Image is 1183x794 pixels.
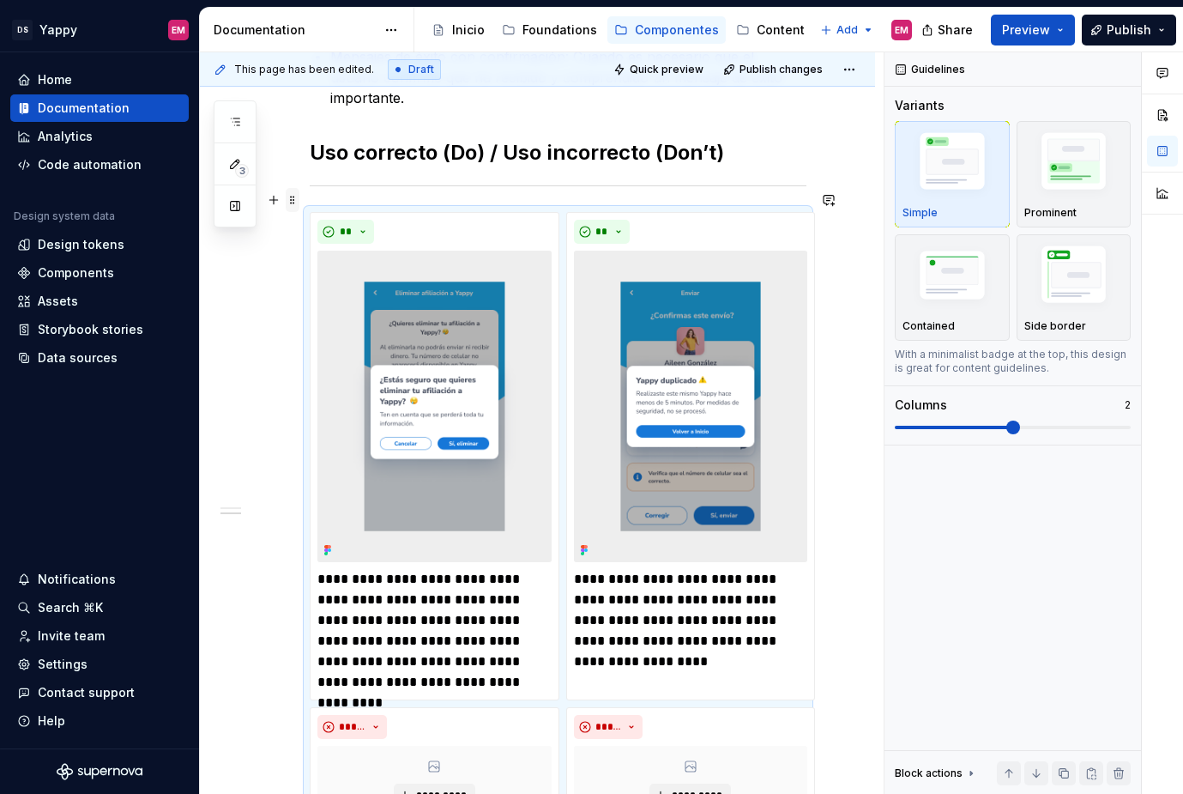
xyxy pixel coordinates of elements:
div: Columns [895,397,947,414]
button: Search ⌘K [10,594,189,621]
button: Publish [1082,15,1176,45]
span: This page has been edited. [234,63,374,76]
div: Variants [895,97,945,114]
img: placeholder [1024,240,1124,315]
div: Inicio [452,21,485,39]
img: placeholder [902,127,1002,202]
a: Components [10,259,189,287]
span: Add [836,23,858,37]
div: EM [172,23,185,37]
p: Prominent [1024,206,1077,220]
button: Quick preview [608,58,711,82]
div: Code automation [38,156,142,173]
a: Foundations [495,16,604,44]
a: Analytics [10,123,189,150]
a: Data sources [10,344,189,372]
div: Search ⌘K [38,599,103,616]
span: Preview [1002,21,1050,39]
p: 2 [1125,398,1131,412]
div: Assets [38,293,78,310]
a: Invite team [10,622,189,650]
button: placeholderProminent [1017,121,1132,227]
div: Storybook stories [38,321,143,338]
div: Documentation [214,21,376,39]
img: bc93142e-f818-492e-b06e-4ece31dc7fe8.png [574,251,808,562]
div: Block actions [895,761,978,785]
div: Content [757,21,805,39]
a: Design tokens [10,231,189,258]
button: Notifications [10,566,189,593]
div: Block actions [895,767,963,780]
div: Design tokens [38,236,124,253]
div: Help [38,712,65,730]
div: Page tree [425,13,812,47]
div: Notifications [38,571,116,588]
a: Storybook stories [10,316,189,343]
button: Add [815,18,879,42]
div: Yappy [39,21,77,39]
a: Documentation [10,94,189,122]
span: Quick preview [630,63,703,76]
button: DSYappyEM [3,11,196,48]
div: Home [38,71,72,88]
div: Invite team [38,627,105,645]
div: Data sources [38,349,118,367]
a: Settings [10,651,189,678]
button: Preview [991,15,1075,45]
a: Componentes [607,16,726,44]
p: Simple [902,206,938,220]
button: placeholderSide border [1017,234,1132,341]
div: Contact support [38,684,135,701]
a: Home [10,66,189,94]
div: Settings [38,656,88,673]
span: Publish [1107,21,1151,39]
div: Foundations [522,21,597,39]
div: DS [12,20,33,40]
h2: Uso correcto (Do) / Uso incorrecto (Don’t) [310,139,806,167]
span: Publish changes [739,63,823,76]
div: Design system data [14,209,115,223]
button: Publish changes [718,58,830,82]
div: EM [895,23,908,37]
a: Inicio [425,16,492,44]
a: Content [729,16,812,44]
button: placeholderSimple [895,121,1010,227]
p: Side border [1024,319,1086,333]
a: Code automation [10,151,189,179]
p: Contained [902,319,955,333]
img: placeholder [902,244,1002,311]
img: placeholder [1024,127,1124,202]
a: Assets [10,288,189,315]
span: Draft [408,63,434,76]
button: Share [913,15,984,45]
div: Analytics [38,128,93,145]
span: 3 [235,164,249,178]
div: Componentes [635,21,719,39]
div: Documentation [38,100,130,117]
svg: Supernova Logo [57,763,142,780]
button: Contact support [10,679,189,706]
button: Help [10,707,189,735]
button: placeholderContained [895,234,1010,341]
img: 38206962-6ff3-4f9d-a2a0-014add10003b.png [317,251,552,562]
span: Share [938,21,973,39]
div: With a minimalist badge at the top, this design is great for content guidelines. [895,348,1131,375]
div: Components [38,264,114,282]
